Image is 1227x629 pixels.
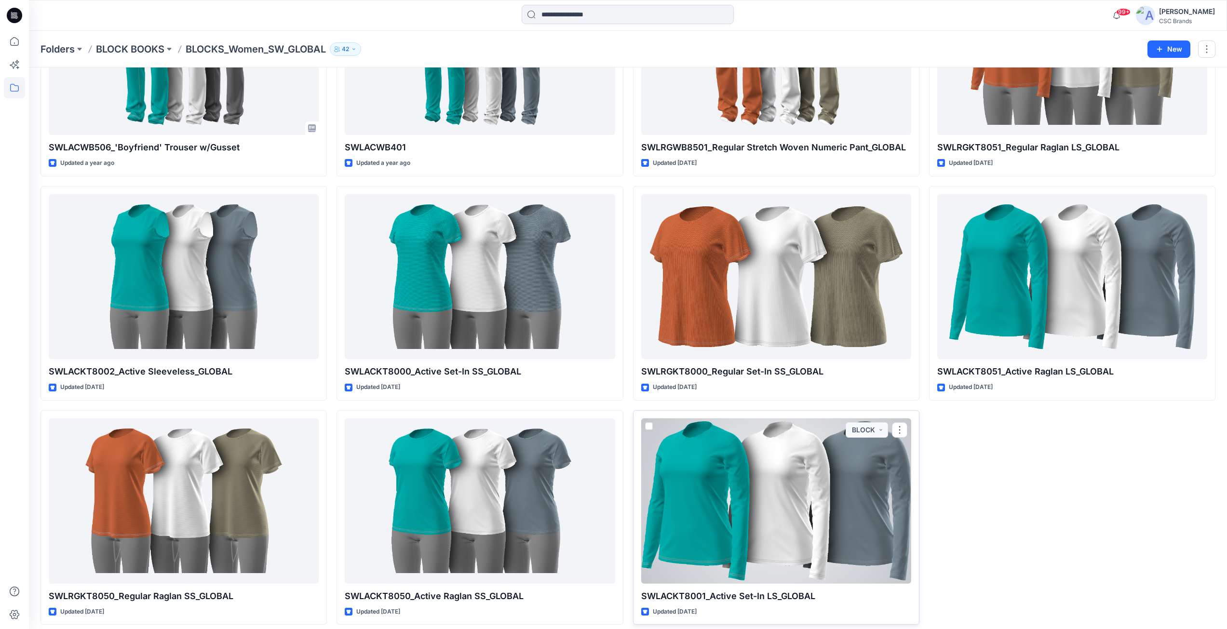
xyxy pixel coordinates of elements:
[49,194,319,360] a: SWLACKT8002_Active Sleeveless_GLOBAL
[1147,40,1190,58] button: New
[641,418,911,584] a: SWLACKT8001_Active Set-In LS_GLOBAL
[937,365,1207,378] p: SWLACKT8051_Active Raglan LS_GLOBAL
[949,382,993,392] p: Updated [DATE]
[345,365,615,378] p: SWLACKT8000_Active Set-In SS_GLOBAL
[1159,6,1215,17] div: [PERSON_NAME]
[937,194,1207,360] a: SWLACKT8051_Active Raglan LS_GLOBAL
[186,42,326,56] p: BLOCKS_Women_SW_GLOBAL
[330,42,361,56] button: 42
[60,607,104,617] p: Updated [DATE]
[1116,8,1131,16] span: 99+
[949,158,993,168] p: Updated [DATE]
[356,158,410,168] p: Updated a year ago
[96,42,164,56] a: BLOCK BOOKS
[641,589,911,603] p: SWLACKT8001_Active Set-In LS_GLOBAL
[1159,17,1215,25] div: CSC Brands
[641,141,911,154] p: SWLRGWB8501_Regular Stretch Woven Numeric Pant_GLOBAL
[641,194,911,360] a: SWLRGKT8000_Regular Set-In SS_GLOBAL
[49,589,319,603] p: SWLRGKT8050_Regular Raglan SS_GLOBAL
[356,382,400,392] p: Updated [DATE]
[49,418,319,584] a: SWLRGKT8050_Regular Raglan SS_GLOBAL
[345,418,615,584] a: SWLACKT8050_Active Raglan SS_GLOBAL
[641,365,911,378] p: SWLRGKT8000_Regular Set-In SS_GLOBAL
[345,141,615,154] p: SWLACWB401
[60,158,114,168] p: Updated a year ago
[653,158,697,168] p: Updated [DATE]
[653,382,697,392] p: Updated [DATE]
[345,589,615,603] p: SWLACKT8050_Active Raglan SS_GLOBAL
[653,607,697,617] p: Updated [DATE]
[345,194,615,360] a: SWLACKT8000_Active Set-In SS_GLOBAL
[1136,6,1155,25] img: avatar
[40,42,75,56] a: Folders
[937,141,1207,154] p: SWLRGKT8051_Regular Raglan LS_GLOBAL
[49,141,319,154] p: SWLACWB506_'Boyfriend' Trouser w/Gusset
[60,382,104,392] p: Updated [DATE]
[356,607,400,617] p: Updated [DATE]
[342,44,349,54] p: 42
[49,365,319,378] p: SWLACKT8002_Active Sleeveless_GLOBAL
